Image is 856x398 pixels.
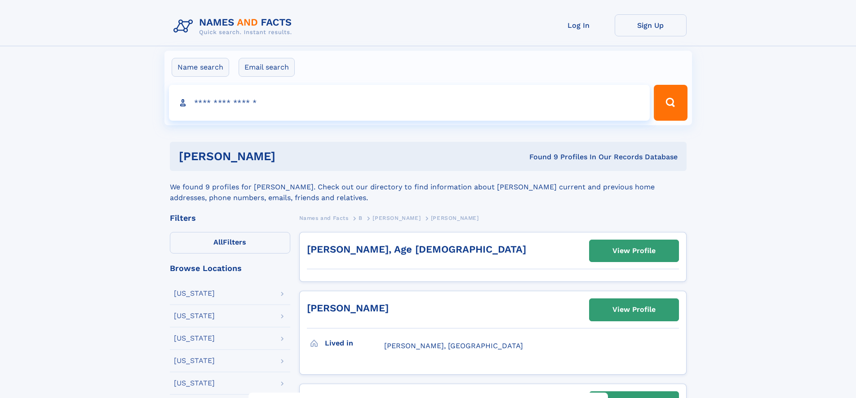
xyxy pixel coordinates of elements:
[431,215,479,221] span: [PERSON_NAME]
[373,215,421,221] span: [PERSON_NAME]
[384,341,523,350] span: [PERSON_NAME], [GEOGRAPHIC_DATA]
[174,312,215,319] div: [US_STATE]
[359,212,363,223] a: B
[299,212,349,223] a: Names and Facts
[169,85,650,121] input: search input
[174,335,215,342] div: [US_STATE]
[612,299,656,320] div: View Profile
[590,299,679,320] a: View Profile
[174,357,215,364] div: [US_STATE]
[307,302,389,314] a: [PERSON_NAME]
[359,215,363,221] span: B
[654,85,687,121] button: Search Button
[179,151,403,162] h1: [PERSON_NAME]
[543,14,615,36] a: Log In
[170,214,290,222] div: Filters
[307,244,526,255] a: [PERSON_NAME], Age [DEMOGRAPHIC_DATA]
[213,238,223,246] span: All
[239,58,295,77] label: Email search
[174,380,215,387] div: [US_STATE]
[172,58,229,77] label: Name search
[170,264,290,272] div: Browse Locations
[612,241,656,261] div: View Profile
[170,171,687,203] div: We found 9 profiles for [PERSON_NAME]. Check out our directory to find information about [PERSON_...
[170,14,299,39] img: Logo Names and Facts
[615,14,687,36] a: Sign Up
[590,240,679,262] a: View Profile
[325,336,384,351] h3: Lived in
[402,152,678,162] div: Found 9 Profiles In Our Records Database
[174,290,215,297] div: [US_STATE]
[373,212,421,223] a: [PERSON_NAME]
[170,232,290,254] label: Filters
